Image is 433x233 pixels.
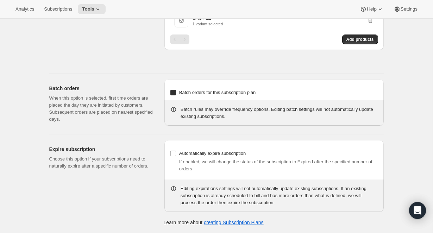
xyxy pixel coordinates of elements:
[15,6,34,12] span: Analytics
[193,22,223,26] p: 1 variant selected
[179,151,246,156] span: Automatically expire subscription
[181,106,378,120] div: Batch rules may override frequency options. Editing batch settings will not automatically update ...
[11,4,38,14] button: Analytics
[49,95,153,123] p: When this option is selected, first time orders are placed the day they are initiated by customer...
[78,4,106,14] button: Tools
[170,34,189,44] nav: Pagination
[342,34,378,44] button: Add products
[49,146,153,153] h2: Expire subscription
[367,6,376,12] span: Help
[49,156,153,170] p: Choose this option if your subscriptions need to naturally expire after a specific number of orders.
[179,90,256,95] span: Batch orders for this subscription plan
[356,4,388,14] button: Help
[179,159,372,171] span: If enabled, we will change the status of the subscription to Expired after the specified number o...
[409,202,426,219] div: Open Intercom Messenger
[389,4,422,14] button: Settings
[401,6,418,12] span: Settings
[163,219,263,226] p: Learn more about
[346,37,374,42] span: Add products
[44,6,72,12] span: Subscriptions
[204,220,264,225] a: creating Subscription Plans
[82,6,94,12] span: Tools
[181,185,378,206] div: Editing expirations settings will not automatically update existing subscriptions. If an existing...
[40,4,76,14] button: Subscriptions
[49,85,153,92] h2: Batch orders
